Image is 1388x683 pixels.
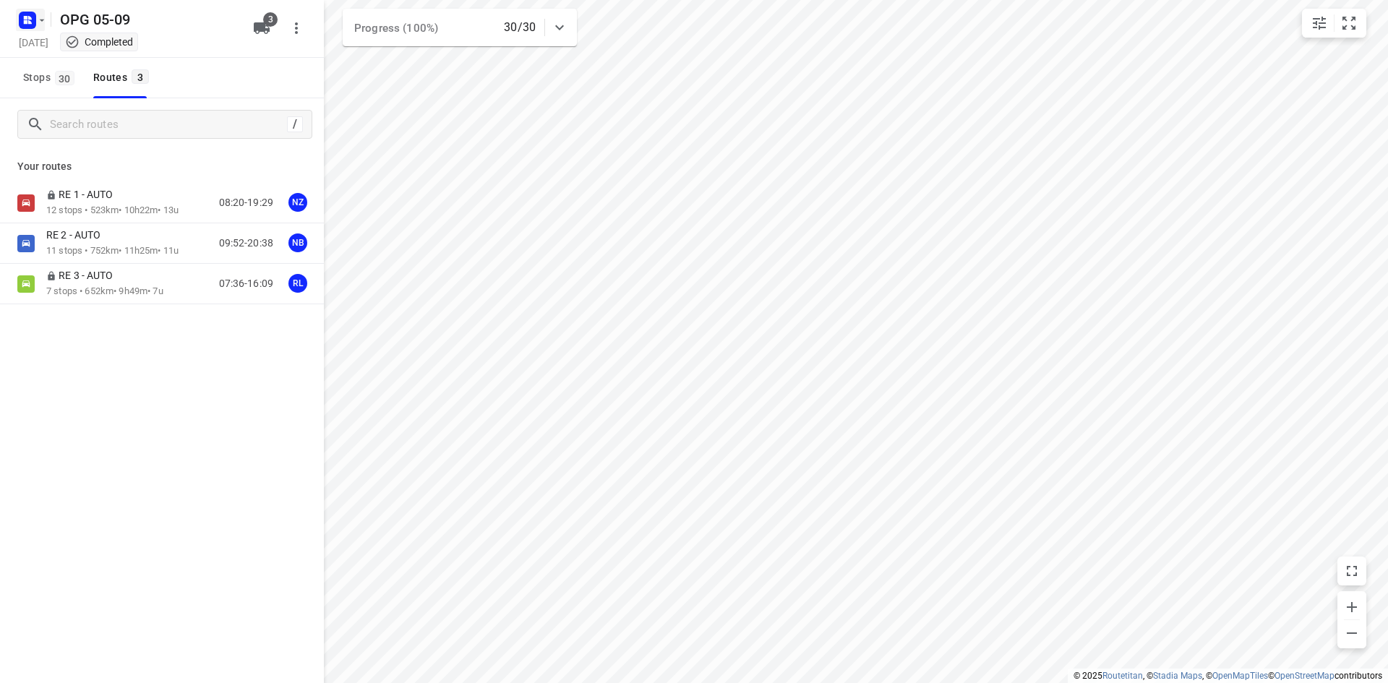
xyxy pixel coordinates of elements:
[504,19,536,36] p: 30/30
[263,12,278,27] span: 3
[354,22,438,35] span: Progress (100%)
[46,204,179,218] p: 12 stops • 523km • 10h22m • 13u
[46,244,179,258] p: 11 stops • 752km • 11h25m • 11u
[219,236,273,251] p: 09:52-20:38
[287,116,303,132] div: /
[93,69,153,87] div: Routes
[46,188,122,201] p: RE 1 - AUTO
[46,269,122,282] p: RE 3 - AUTO
[247,14,276,43] button: 3
[219,195,273,210] p: 08:20-19:29
[17,159,307,174] p: Your routes
[23,69,79,87] span: Stops
[50,113,287,136] input: Search routes
[1074,671,1382,681] li: © 2025 , © , © © contributors
[132,69,149,84] span: 3
[343,9,577,46] div: Progress (100%)30/30
[1275,671,1335,681] a: OpenStreetMap
[219,276,273,291] p: 07:36-16:09
[1102,671,1143,681] a: Routetitan
[1305,9,1334,38] button: Map settings
[282,14,311,43] button: More
[1212,671,1268,681] a: OpenMapTiles
[1302,9,1366,38] div: small contained button group
[55,71,74,85] span: 30
[1335,9,1363,38] button: Fit zoom
[65,35,133,49] div: This project completed. You cannot make any changes to it.
[1153,671,1202,681] a: Stadia Maps
[46,228,109,241] p: RE 2 - AUTO
[46,285,163,298] p: 7 stops • 652km • 9h49m • 7u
